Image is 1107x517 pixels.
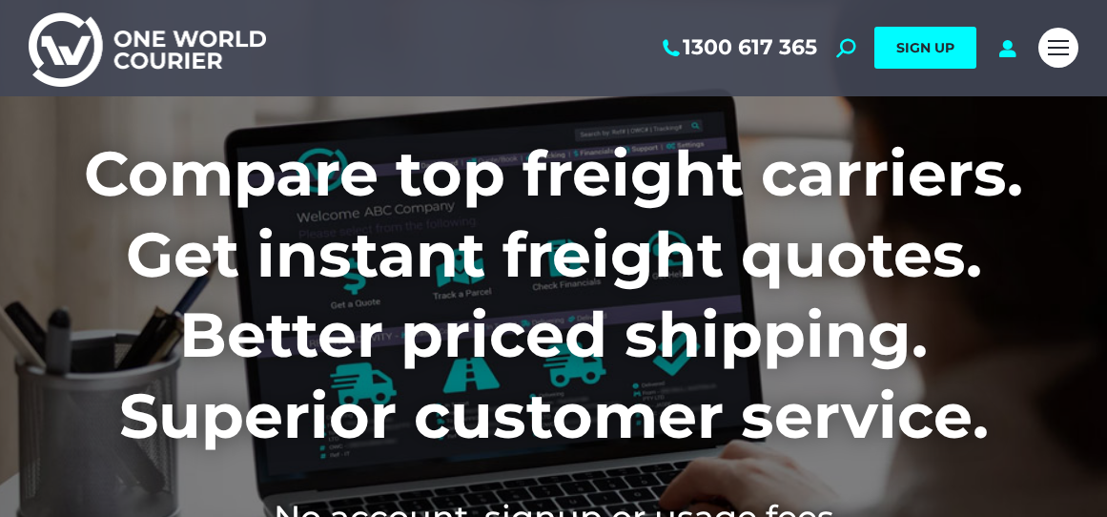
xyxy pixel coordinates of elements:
h1: Compare top freight carriers. Get instant freight quotes. Better priced shipping. Superior custom... [29,134,1078,456]
img: One World Courier [29,10,266,87]
a: SIGN UP [874,27,976,69]
a: Mobile menu icon [1038,28,1078,68]
span: SIGN UP [896,39,954,56]
a: 1300 617 365 [659,35,817,60]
